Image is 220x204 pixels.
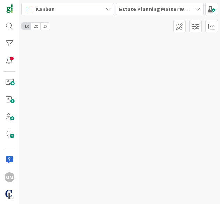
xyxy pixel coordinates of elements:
span: 1x [22,23,31,30]
img: Visit kanbanzone.com [5,4,14,14]
img: avatar [5,190,14,199]
b: Estate Planning Matter Workflow 2️⃣ [119,6,213,13]
span: Kanban [36,5,55,13]
span: 3x [41,23,50,30]
div: OM [5,172,14,182]
span: 2x [31,23,41,30]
